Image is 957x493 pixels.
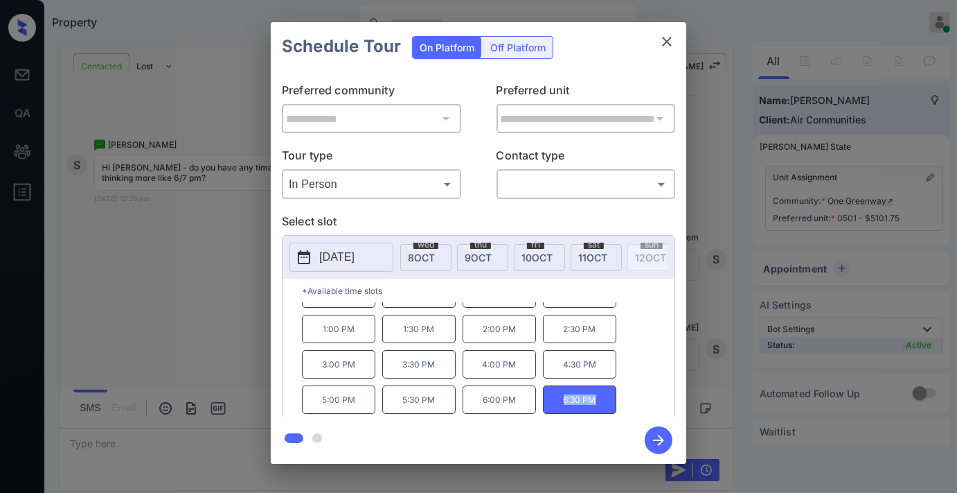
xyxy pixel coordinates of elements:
[653,28,681,55] button: close
[382,350,456,379] p: 3:30 PM
[527,241,544,249] span: fri
[319,249,355,266] p: [DATE]
[282,147,461,169] p: Tour type
[271,22,412,71] h2: Schedule Tour
[636,422,681,458] button: btn-next
[483,37,553,58] div: Off Platform
[408,252,435,263] span: 8 OCT
[470,241,491,249] span: thu
[543,350,616,379] p: 4:30 PM
[289,243,393,272] button: [DATE]
[584,241,604,249] span: sat
[400,244,451,271] div: date-select
[285,173,458,196] div: In Person
[497,147,676,169] p: Contact type
[463,350,536,379] p: 4:00 PM
[382,386,456,414] p: 5:30 PM
[282,82,461,104] p: Preferred community
[302,315,375,343] p: 1:00 PM
[463,386,536,414] p: 6:00 PM
[302,279,674,303] p: *Available time slots
[282,213,675,235] p: Select slot
[457,244,508,271] div: date-select
[302,386,375,414] p: 5:00 PM
[463,315,536,343] p: 2:00 PM
[465,252,492,263] span: 9 OCT
[521,252,553,263] span: 10 OCT
[302,350,375,379] p: 3:00 PM
[514,244,565,271] div: date-select
[578,252,607,263] span: 11 OCT
[543,386,616,414] p: 6:30 PM
[497,82,676,104] p: Preferred unit
[413,241,438,249] span: wed
[413,37,481,58] div: On Platform
[543,315,616,343] p: 2:30 PM
[571,244,622,271] div: date-select
[382,315,456,343] p: 1:30 PM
